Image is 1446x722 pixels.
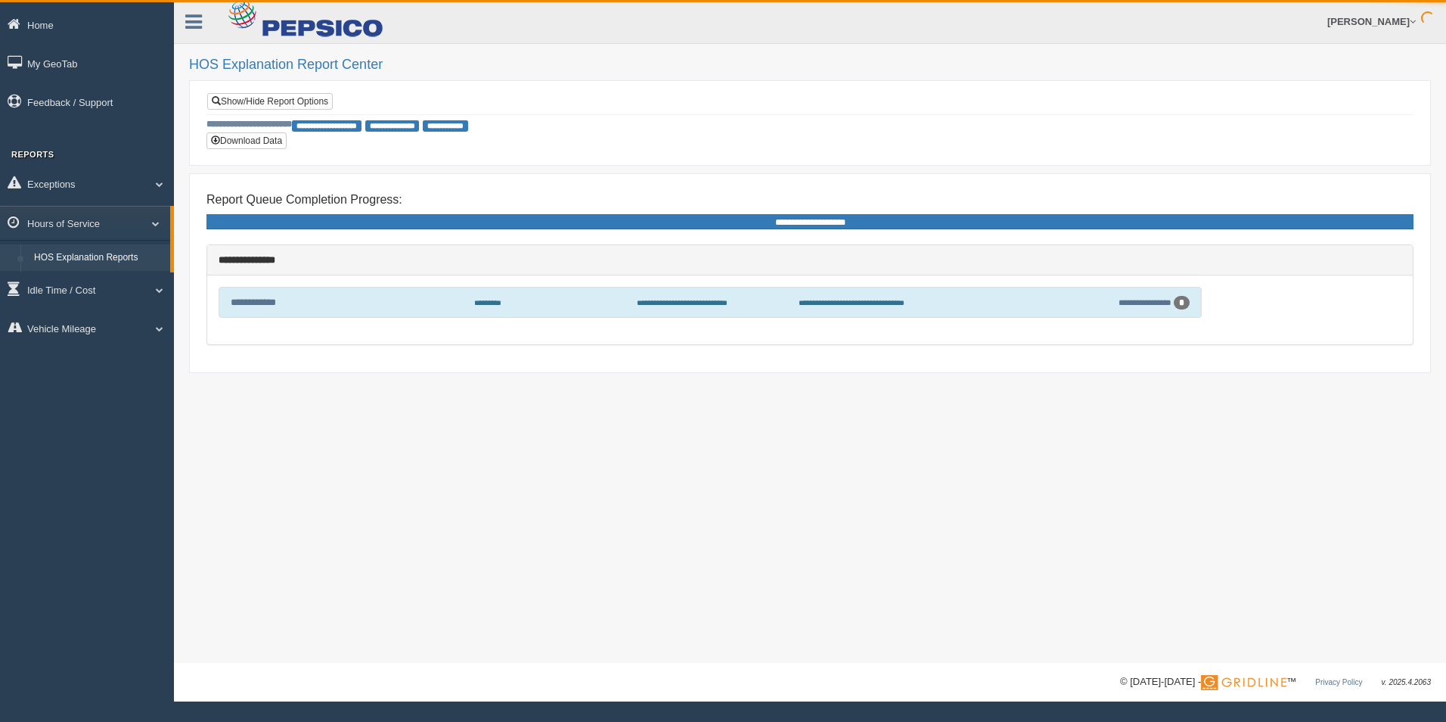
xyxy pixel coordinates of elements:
a: HOS Violation Audit Reports [27,271,170,298]
h4: Report Queue Completion Progress: [206,193,1413,207]
a: HOS Explanation Reports [27,244,170,272]
a: Privacy Policy [1315,678,1362,686]
div: © [DATE]-[DATE] - ™ [1120,674,1431,690]
a: Show/Hide Report Options [207,93,333,110]
h2: HOS Explanation Report Center [189,58,1431,73]
span: v. 2025.4.2063 [1382,678,1431,686]
button: Download Data [206,132,287,149]
img: Gridline [1201,675,1286,690]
